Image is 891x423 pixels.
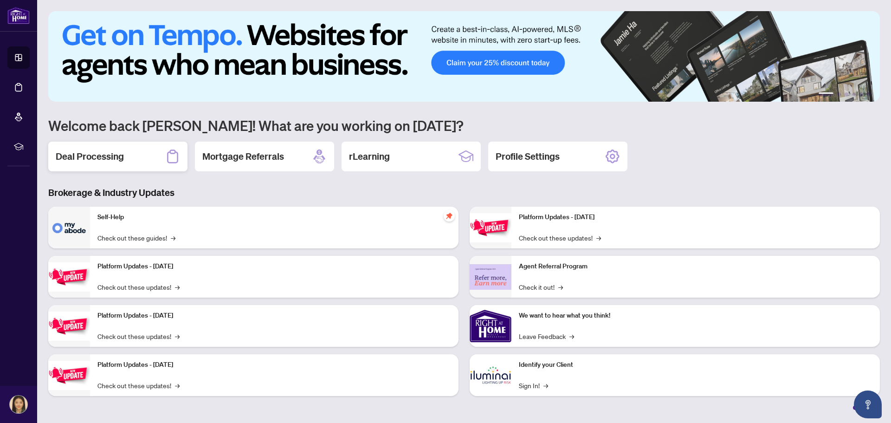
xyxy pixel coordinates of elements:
[845,92,848,96] button: 3
[48,186,880,199] h3: Brokerage & Industry Updates
[48,117,880,134] h1: Welcome back [PERSON_NAME]! What are you working on [DATE]?
[519,282,563,292] a: Check it out!→
[519,360,872,370] p: Identify your Client
[48,11,880,102] img: Slide 0
[496,150,560,163] h2: Profile Settings
[470,213,511,242] img: Platform Updates - June 23, 2025
[97,311,451,321] p: Platform Updates - [DATE]
[543,380,548,390] span: →
[852,92,856,96] button: 4
[175,282,180,292] span: →
[519,261,872,272] p: Agent Referral Program
[819,92,833,96] button: 1
[444,210,455,221] span: pushpin
[10,396,27,413] img: Profile Icon
[97,261,451,272] p: Platform Updates - [DATE]
[519,331,574,341] a: Leave Feedback→
[854,390,882,418] button: Open asap
[48,361,90,390] img: Platform Updates - July 8, 2025
[48,207,90,248] img: Self-Help
[175,380,180,390] span: →
[558,282,563,292] span: →
[97,380,180,390] a: Check out these updates!→
[175,331,180,341] span: →
[837,92,841,96] button: 2
[97,233,175,243] a: Check out these guides!→
[470,354,511,396] img: Identify your Client
[202,150,284,163] h2: Mortgage Referrals
[470,264,511,290] img: Agent Referral Program
[97,331,180,341] a: Check out these updates!→
[859,92,863,96] button: 5
[97,212,451,222] p: Self-Help
[569,331,574,341] span: →
[519,212,872,222] p: Platform Updates - [DATE]
[48,262,90,292] img: Platform Updates - September 16, 2025
[519,311,872,321] p: We want to hear what you think!
[867,92,871,96] button: 6
[97,282,180,292] a: Check out these updates!→
[470,305,511,347] img: We want to hear what you think!
[56,150,124,163] h2: Deal Processing
[171,233,175,243] span: →
[519,233,601,243] a: Check out these updates!→
[349,150,390,163] h2: rLearning
[7,7,30,24] img: logo
[519,380,548,390] a: Sign In!→
[48,312,90,341] img: Platform Updates - July 21, 2025
[596,233,601,243] span: →
[97,360,451,370] p: Platform Updates - [DATE]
